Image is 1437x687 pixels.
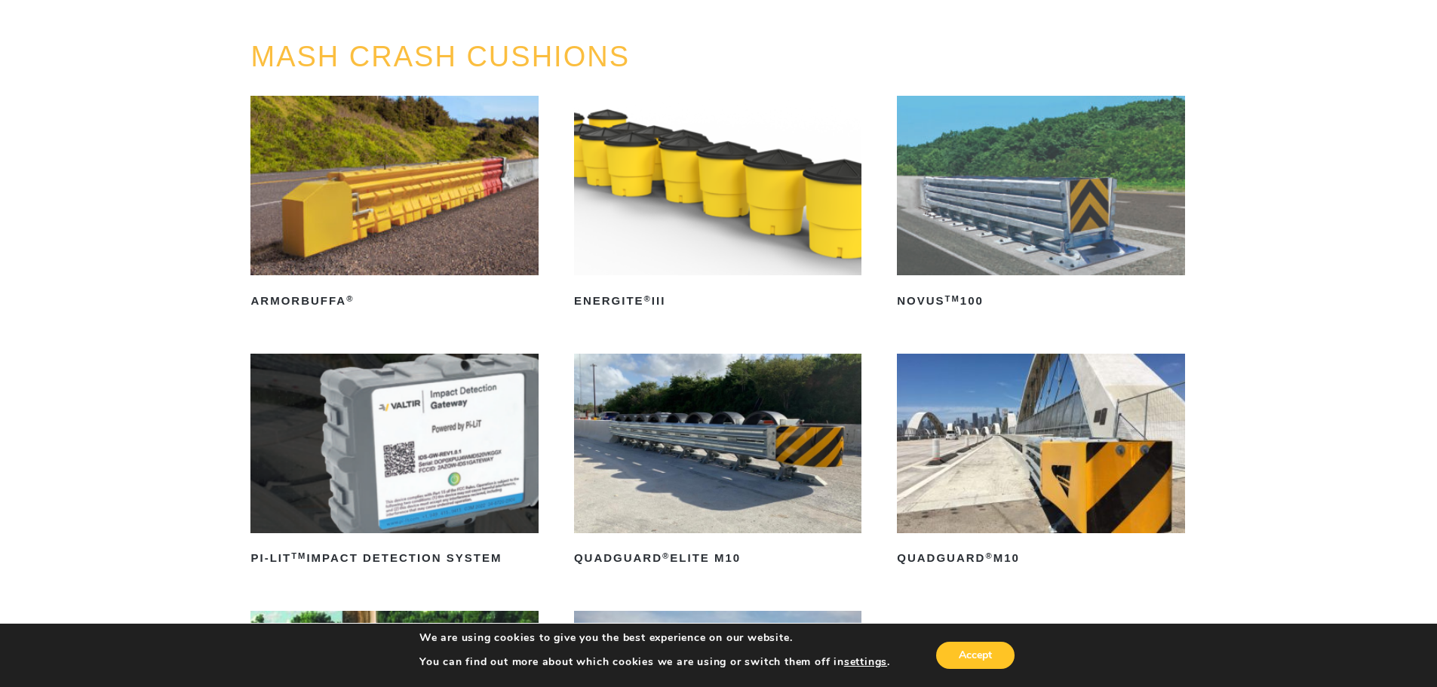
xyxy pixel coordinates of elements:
h2: ENERGITE III [574,289,861,313]
a: NOVUSTM100 [897,96,1184,313]
sup: TM [945,294,960,303]
sup: ® [662,551,670,560]
p: You can find out more about which cookies we are using or switch them off in . [419,655,890,669]
p: We are using cookies to give you the best experience on our website. [419,631,890,645]
a: QuadGuard®M10 [897,354,1184,571]
button: Accept [936,642,1015,669]
h2: QuadGuard M10 [897,547,1184,571]
a: QuadGuard®Elite M10 [574,354,861,571]
sup: ® [346,294,354,303]
a: ArmorBuffa® [250,96,538,313]
button: settings [844,655,887,669]
h2: NOVUS 100 [897,289,1184,313]
h2: ArmorBuffa [250,289,538,313]
h2: PI-LIT Impact Detection System [250,547,538,571]
a: MASH CRASH CUSHIONS [250,41,630,72]
h2: QuadGuard Elite M10 [574,547,861,571]
sup: ® [985,551,993,560]
sup: TM [291,551,306,560]
sup: ® [644,294,652,303]
a: ENERGITE®III [574,96,861,313]
a: PI-LITTMImpact Detection System [250,354,538,571]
